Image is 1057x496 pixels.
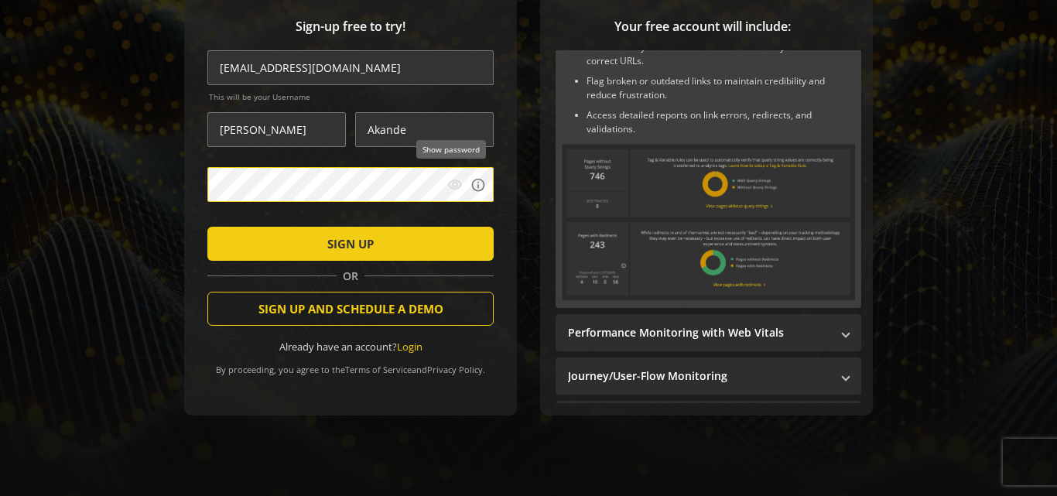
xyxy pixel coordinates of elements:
mat-icon: info [470,177,486,193]
mat-panel-title: Journey/User-Flow Monitoring [568,368,830,384]
li: Automatically check email links to ensure they lead to the correct URLs. [587,40,855,68]
div: Already have an account? [207,340,494,354]
span: OR [337,269,364,284]
mat-icon: visibility [447,177,463,193]
span: SIGN UP AND SCHEDULE A DEMO [258,295,443,323]
a: Terms of Service [345,364,412,375]
input: First Name * [207,112,346,147]
mat-expansion-panel-header: Journey/User-Flow Monitoring [556,357,861,395]
a: Login [397,340,422,354]
span: SIGN UP [327,230,374,258]
span: Your free account will include: [556,18,850,36]
img: Automated Email Link Verification [562,144,855,300]
div: By proceeding, you agree to the and . [207,354,494,375]
input: Email Address (name@work-email.com) * [207,50,494,85]
span: Sign-up free to try! [207,18,494,36]
a: Privacy Policy [427,364,483,375]
button: SIGN UP AND SCHEDULE A DEMO [207,292,494,326]
input: Last Name * [355,112,494,147]
mat-expansion-panel-header: Analytics Validation [556,401,861,438]
div: Automated Email Link Verification [556,40,861,308]
mat-panel-title: Performance Monitoring with Web Vitals [568,325,830,340]
button: SIGN UP [207,227,494,261]
li: Flag broken or outdated links to maintain credibility and reduce frustration. [587,74,855,102]
span: This will be your Username [209,91,494,102]
mat-expansion-panel-header: Performance Monitoring with Web Vitals [556,314,861,351]
li: Access detailed reports on link errors, redirects, and validations. [587,108,855,136]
